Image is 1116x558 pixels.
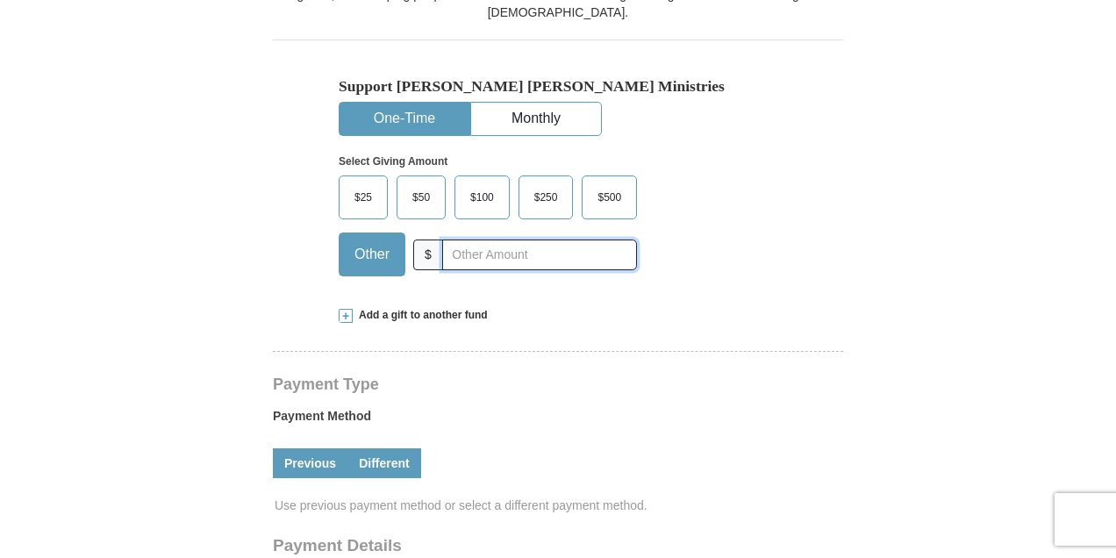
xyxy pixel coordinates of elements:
button: Monthly [471,103,601,135]
span: $ [413,240,443,270]
span: Other [346,241,398,268]
input: Other Amount [442,240,637,270]
a: Different [347,448,421,478]
span: $250 [526,184,567,211]
h4: Payment Type [273,377,843,391]
span: Add a gift to another fund [353,308,488,323]
h5: Support [PERSON_NAME] [PERSON_NAME] Ministries [339,77,777,96]
a: Previous [273,448,347,478]
span: Use previous payment method or select a different payment method. [275,497,845,514]
span: $500 [589,184,630,211]
span: $50 [404,184,439,211]
label: Payment Method [273,407,843,433]
h3: Payment Details [273,536,720,556]
span: $100 [461,184,503,211]
span: $25 [346,184,381,211]
button: One-Time [340,103,469,135]
strong: Select Giving Amount [339,155,447,168]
